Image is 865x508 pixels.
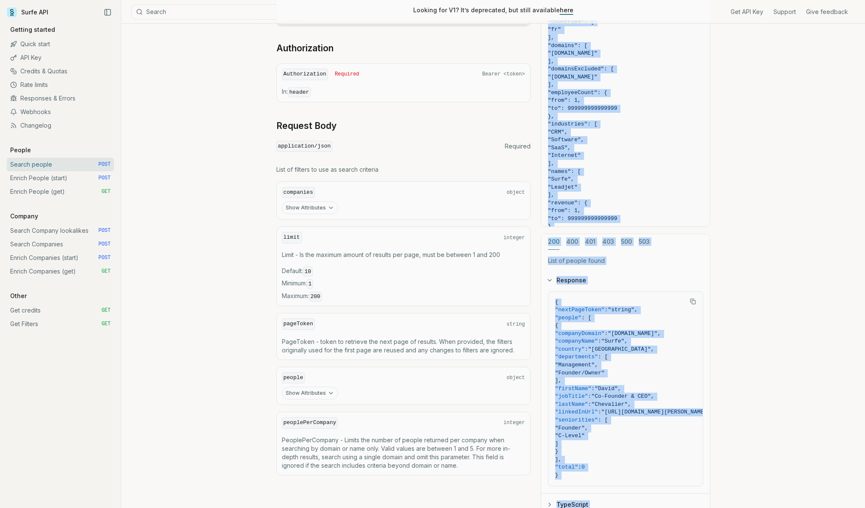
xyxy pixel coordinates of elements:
[548,145,571,151] span: "SaaS",
[548,89,607,96] span: "employeeCount": {
[101,321,111,327] span: GET
[548,113,555,120] span: },
[548,152,581,159] span: "Internet"
[282,387,338,399] button: Show Attributes
[131,4,343,20] button: Search⌘K
[7,185,114,198] a: Enrich People (get) GET
[7,6,48,19] a: Surfe API
[7,317,114,331] a: Get Filters GET
[555,441,559,447] span: ]
[548,257,703,265] p: List of people found
[634,307,638,313] span: ,
[588,346,651,352] span: "[GEOGRAPHIC_DATA]"
[282,338,525,354] p: PageToken - token to retrieve the next page of results. When provided, the filters originally use...
[555,417,598,423] span: "seniorities"
[555,362,595,368] span: "Management"
[276,141,333,152] code: application/json
[7,171,114,185] a: Enrich People (start) POST
[7,78,114,92] a: Rate limits
[98,175,111,181] span: POST
[548,74,598,80] span: "[DOMAIN_NAME]"
[595,362,598,368] span: ,
[548,215,617,222] span: "to": 999999999999999
[585,346,588,352] span: :
[555,425,585,431] span: "Founder"
[651,393,654,399] span: ,
[541,269,710,291] button: Response
[555,338,598,344] span: "companyName"
[548,176,574,182] span: "Surfe",
[598,417,608,423] span: : [
[687,295,699,308] button: Copy Text
[601,409,710,415] span: "[URL][DOMAIN_NAME][PERSON_NAME]"
[548,19,594,25] span: "countries": [
[555,346,585,352] span: "country"
[282,279,525,288] span: Minimum :
[548,26,561,33] span: "fr"
[282,292,525,301] span: Maximum :
[98,161,111,168] span: POST
[555,393,588,399] span: "jobTitle"
[585,425,588,431] span: ,
[282,87,525,97] p: In:
[578,464,581,470] span: :
[413,6,573,14] p: Looking for V1? It’s deprecated, but still available
[482,71,525,78] span: Bearer <token>
[548,50,598,56] span: "[DOMAIN_NAME]"
[548,192,555,198] span: ],
[555,377,562,384] span: ],
[555,464,579,470] span: "total"
[7,37,114,51] a: Quick start
[282,372,305,384] code: people
[555,448,559,455] span: }
[555,354,598,360] span: "departments"
[591,385,595,392] span: :
[548,58,555,64] span: ],
[598,338,601,344] span: :
[555,385,592,392] span: "firstName"
[307,279,314,289] code: 1
[548,34,555,41] span: ],
[555,322,559,329] span: {
[7,51,114,64] a: API Key
[548,207,581,214] span: "from": 1,
[101,6,114,19] button: Collapse Sidebar
[555,401,588,408] span: "lastName"
[282,318,315,330] code: pageToken
[555,330,605,337] span: "companyDomain"
[639,234,650,250] button: 503
[276,165,531,174] p: List of filters to use as search criteria
[548,97,581,103] span: "from": 1,
[7,146,34,154] p: People
[7,265,114,278] a: Enrich Companies (get) GET
[602,234,614,250] button: 403
[591,401,628,408] span: "Chevalier"
[101,268,111,275] span: GET
[548,121,598,127] span: "industries": [
[608,307,634,313] span: "string"
[548,223,551,229] span: }
[548,200,588,206] span: "revenue": {
[601,338,625,344] span: "Surfe"
[608,330,657,337] span: "[DOMAIN_NAME]"
[581,315,591,321] span: : [
[555,472,559,478] span: }
[560,6,573,14] a: here
[7,158,114,171] a: Search people POST
[548,168,581,175] span: "names": [
[309,292,322,301] code: 200
[598,354,608,360] span: : [
[555,370,605,376] span: "Founder/Owner"
[282,267,525,276] span: Default :
[282,251,525,259] p: Limit - Is the maximum amount of results per page, must be between 1 and 200
[548,81,555,88] span: ],
[548,137,584,143] span: "Software",
[657,330,661,337] span: ,
[7,92,114,105] a: Responses & Errors
[7,212,42,221] p: Company
[598,409,601,415] span: :
[773,8,796,16] a: Support
[288,87,311,97] code: header
[555,456,562,463] span: ],
[282,69,328,80] code: Authorization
